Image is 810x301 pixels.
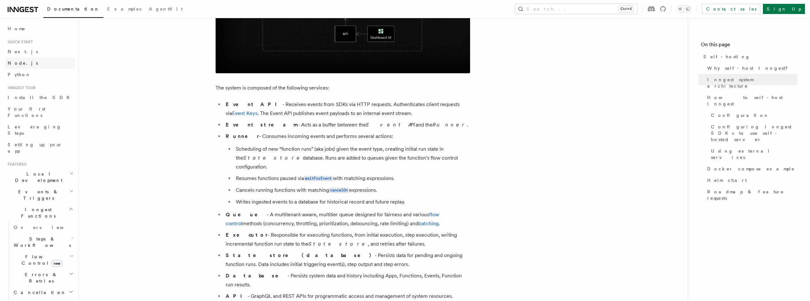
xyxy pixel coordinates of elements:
span: Cancellation [11,289,66,296]
a: Sign Up [763,4,805,14]
span: Leveraging Steps [8,124,61,136]
span: Node.js [8,61,38,66]
a: AgentKit [145,2,187,17]
button: Flow Controlnew [11,251,75,269]
span: Install the SDK [8,95,74,100]
span: Home [8,25,25,32]
span: Documentation [47,6,100,11]
button: Events & Triggers [5,186,75,204]
a: Self-hosting [701,51,797,62]
li: - Responsible for executing functions, from initial execution, step execution, writing incrementa... [224,231,470,248]
a: flow control [226,211,439,226]
span: Inngest Functions [5,206,69,219]
span: Roadmap & feature requests [707,189,797,201]
a: Event Keys [232,110,257,116]
h4: On this page [701,41,797,51]
span: Self-hosting [703,54,750,60]
a: Examples [103,2,145,17]
span: Helm chart [707,177,747,183]
span: new [52,260,62,267]
li: - Acts as a buffer between the and the . [224,120,470,129]
a: Leveraging Steps [5,121,75,139]
button: Local Development [5,168,75,186]
li: - GraphQL and REST APIs for programmatic access and management of system resources. [224,292,470,301]
li: - A multitenant-aware, multitier queue designed for fairness and various methods (concurrency, th... [224,210,470,228]
strong: Event stream [226,122,298,128]
span: Inngest system architecture [707,76,797,89]
span: Setting up your app [8,142,62,154]
span: Inngest tour [5,85,36,90]
a: Contact sales [702,4,760,14]
a: waitForEvent [304,175,333,181]
button: Errors & Retries [11,269,75,287]
span: Events & Triggers [5,189,69,201]
em: State store [308,241,368,247]
span: Docker compose example [707,166,795,172]
a: Install the SDK [5,92,75,103]
strong: Queue [226,211,267,218]
a: Docker compose example [705,163,797,175]
a: Documentation [43,2,103,18]
a: Roadmap & feature requests [705,186,797,204]
em: State store [243,155,303,161]
button: Steps & Workflows [11,233,75,251]
li: - Persists data for pending and ongoing function runs. Data includes initial triggering event(s),... [224,251,470,269]
code: waitForEvent [304,176,333,181]
a: Node.js [5,57,75,69]
li: - Consumes incoming events and performs several actions: [224,132,470,206]
strong: Executor [226,232,268,238]
button: Inngest Functions [5,204,75,222]
li: Cancels running functions with matching expressions. [234,186,470,195]
li: - Receives events from SDKs via HTTP requests. Authenticates client requests via . The Event API ... [224,100,470,118]
strong: Database [226,273,287,279]
strong: API [226,293,248,299]
span: Next.js [8,49,38,54]
a: Python [5,69,75,80]
span: Configuration [711,112,769,118]
a: batching [418,220,439,226]
span: Quick start [5,39,33,45]
li: Writes ingested events to a database for historical record and future replay. [234,197,470,206]
a: Why self-host Inngest? [705,62,797,74]
button: Search...Ctrl+K [515,4,637,14]
span: Errors & Retries [11,271,69,284]
span: Features [5,162,26,167]
a: Using external services [708,145,797,163]
a: Configuring Inngest SDKs to use self-hosted server [708,121,797,145]
span: Python [8,72,31,77]
a: Home [5,23,75,34]
span: Steps & Workflows [11,236,71,248]
span: Why self-host Inngest? [707,65,792,71]
a: Configuration [708,110,797,121]
a: Inngest system architecture [705,74,797,92]
a: Overview [11,222,75,233]
button: Cancellation [11,287,75,298]
li: Resumes functions paused via with matching expressions. [234,174,470,183]
span: Overview [14,225,79,230]
span: Local Development [5,171,69,183]
a: Your first Functions [5,103,75,121]
p: The system is composed of the following services: [215,83,470,92]
li: - Persists system data and history including Apps, Functions, Events, Function run results. [224,271,470,289]
strong: State store (database) [226,252,375,258]
a: Setting up your app [5,139,75,157]
em: Runner [433,122,467,128]
span: Configuring Inngest SDKs to use self-hosted server [711,124,797,143]
span: Flow Control [11,254,70,266]
span: How to self-host Inngest [707,94,797,107]
strong: Event API [226,101,282,107]
em: Event API [366,122,416,128]
a: Helm chart [705,175,797,186]
strong: Runner [226,133,259,139]
span: Your first Functions [8,106,46,118]
li: Scheduling of new “function runs” (aka jobs) given the event type, creating initial run state in ... [234,145,470,171]
span: AgentKit [149,6,183,11]
a: Next.js [5,46,75,57]
button: Toggle dark mode [676,5,692,13]
span: Examples [107,6,141,11]
a: cancelOn [329,187,349,193]
span: Using external services [711,148,797,161]
kbd: Ctrl+K [619,6,633,12]
a: How to self-host Inngest [705,92,797,110]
